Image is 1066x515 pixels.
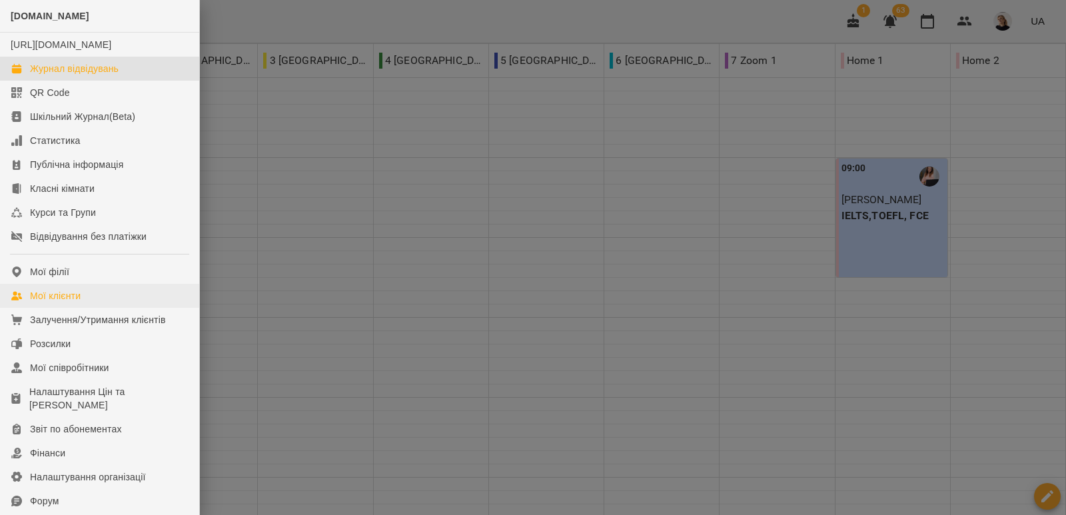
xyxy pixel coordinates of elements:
div: QR Code [30,86,70,99]
div: Публічна інформація [30,158,123,171]
div: Налаштування Цін та [PERSON_NAME] [29,385,189,412]
div: Розсилки [30,337,71,350]
div: Звіт по абонементах [30,422,122,436]
div: Мої філії [30,265,69,278]
span: [DOMAIN_NAME] [11,11,89,21]
div: Відвідування без платіжки [30,230,147,243]
div: Класні кімнати [30,182,95,195]
div: Залучення/Утримання клієнтів [30,313,166,326]
div: Фінанси [30,446,65,460]
div: Мої клієнти [30,289,81,302]
a: [URL][DOMAIN_NAME] [11,39,111,50]
div: Мої співробітники [30,361,109,374]
div: Курси та Групи [30,206,96,219]
div: Налаштування організації [30,470,146,484]
div: Статистика [30,134,81,147]
div: Форум [30,494,59,508]
div: Журнал відвідувань [30,62,119,75]
div: Шкільний Журнал(Beta) [30,110,135,123]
